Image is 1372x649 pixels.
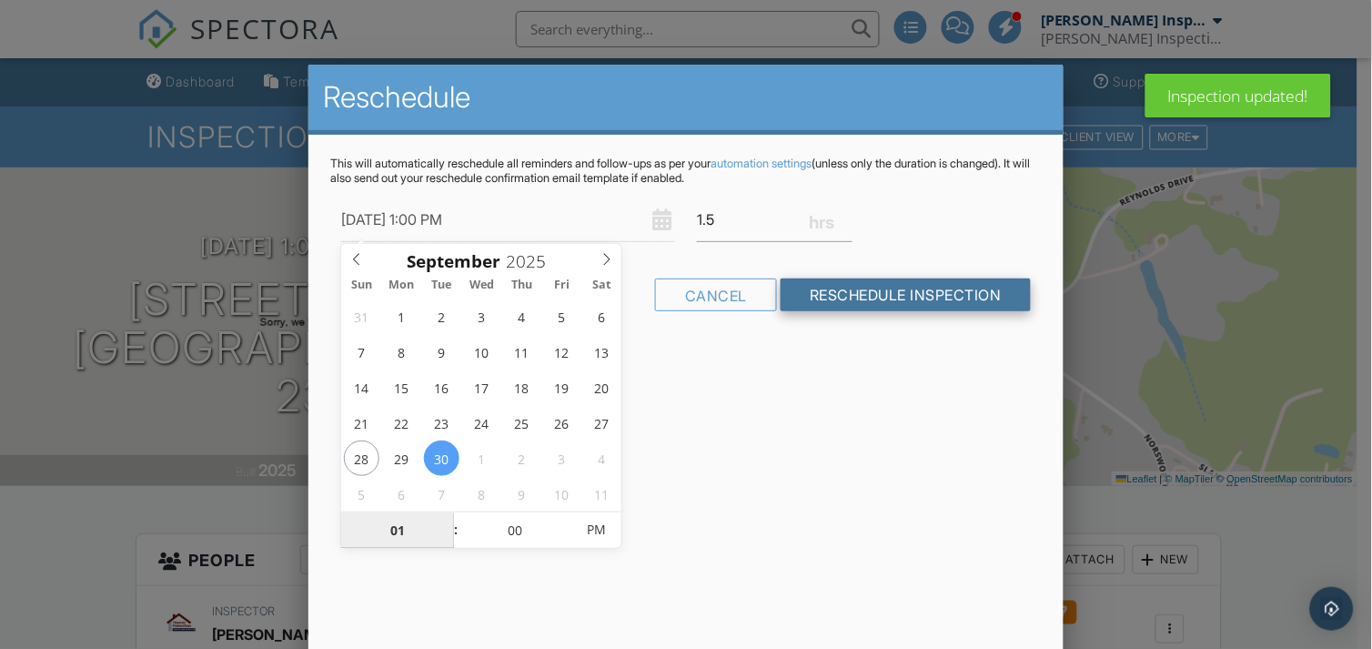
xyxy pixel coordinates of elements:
[323,79,1048,116] h2: Reschedule
[464,299,499,334] span: September 3, 2025
[424,441,459,476] span: September 30, 2025
[424,334,459,370] span: September 9, 2025
[544,405,580,441] span: September 26, 2025
[581,279,621,291] span: Sat
[421,279,461,291] span: Tue
[544,441,580,476] span: October 3, 2025
[504,299,540,334] span: September 4, 2025
[541,279,581,291] span: Fri
[344,405,379,441] span: September 21, 2025
[464,334,499,370] span: September 10, 2025
[459,512,571,549] input: Scroll to increment
[464,370,499,405] span: September 17, 2025
[1310,587,1354,631] div: Open Intercom Messenger
[504,441,540,476] span: October 2, 2025
[464,405,499,441] span: September 24, 2025
[384,441,419,476] span: September 29, 2025
[408,253,501,270] span: Scroll to increment
[544,334,580,370] span: September 12, 2025
[344,476,379,512] span: October 5, 2025
[384,299,419,334] span: September 1, 2025
[454,512,459,548] span: :
[571,512,621,548] span: Click to toggle
[501,249,561,273] input: Scroll to increment
[344,299,379,334] span: August 31, 2025
[504,405,540,441] span: September 25, 2025
[341,279,381,291] span: Sun
[344,334,379,370] span: September 7, 2025
[424,476,459,512] span: October 7, 2025
[584,476,620,512] span: October 11, 2025
[330,157,1041,186] p: This will automatically reschedule all reminders and follow-ups as per your (unless only the dura...
[464,476,499,512] span: October 8, 2025
[584,405,620,441] span: September 27, 2025
[584,370,620,405] span: September 20, 2025
[461,279,501,291] span: Wed
[655,279,777,311] div: Cancel
[424,405,459,441] span: September 23, 2025
[344,370,379,405] span: September 14, 2025
[384,476,419,512] span: October 6, 2025
[384,405,419,441] span: September 22, 2025
[504,370,540,405] span: September 18, 2025
[341,512,453,549] input: Scroll to increment
[781,279,1031,311] input: Reschedule Inspection
[344,441,379,476] span: September 28, 2025
[711,157,812,170] a: automation settings
[504,334,540,370] span: September 11, 2025
[501,279,541,291] span: Thu
[584,334,620,370] span: September 13, 2025
[544,476,580,512] span: October 10, 2025
[584,299,620,334] span: September 6, 2025
[424,370,459,405] span: September 16, 2025
[584,441,620,476] span: October 4, 2025
[544,299,580,334] span: September 5, 2025
[424,299,459,334] span: September 2, 2025
[384,370,419,405] span: September 15, 2025
[381,279,421,291] span: Mon
[464,441,499,476] span: October 1, 2025
[544,370,580,405] span: September 19, 2025
[384,334,419,370] span: September 8, 2025
[1145,74,1331,117] div: Inspection updated!
[504,476,540,512] span: October 9, 2025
